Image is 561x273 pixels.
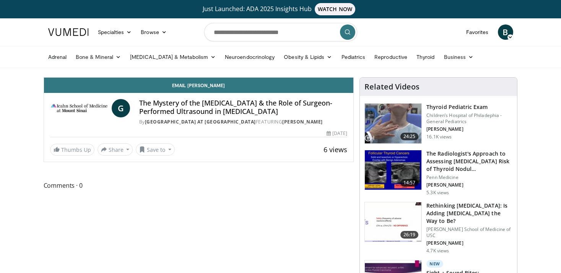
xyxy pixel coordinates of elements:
[365,104,421,143] img: 576742cb-950f-47b1-b49b-8023242b3cfa.150x105_q85_crop-smart_upscale.jpg
[364,202,512,254] a: 26:19 Rethinking [MEDICAL_DATA]: Is Adding [MEDICAL_DATA] the Way to Be? [PERSON_NAME] School of ...
[412,49,439,65] a: Thyroid
[139,119,347,125] div: By FEATURING
[324,145,347,154] span: 6 views
[400,133,419,140] span: 24:25
[426,112,512,125] p: Children’s Hospital of Philadephia - General Pediatrics
[426,182,512,188] p: [PERSON_NAME]
[327,130,347,137] div: [DATE]
[426,150,512,173] h3: The Radiologist's Approach to Assessing [MEDICAL_DATA] Risk of Thyroid Nodul…
[426,240,512,246] p: [PERSON_NAME]
[44,78,354,93] a: Email [PERSON_NAME]
[112,99,130,117] a: G
[71,49,125,65] a: Bone & Mineral
[426,202,512,225] h3: Rethinking [MEDICAL_DATA]: Is Adding [MEDICAL_DATA] the Way to Be?
[426,103,512,111] h3: Thyroid Pediatric Exam
[50,99,109,117] img: Icahn School of Medicine at Mount Sinai
[136,143,175,156] button: Save to
[426,134,452,140] p: 16.1K views
[139,99,347,115] h4: The Mystery of the [MEDICAL_DATA] & the Role of Surgeon-Performed Ultrasound in [MEDICAL_DATA]
[426,126,512,132] p: [PERSON_NAME]
[337,49,370,65] a: Pediatrics
[364,82,420,91] h4: Related Videos
[426,260,443,268] p: New
[282,119,323,125] a: [PERSON_NAME]
[44,49,72,65] a: Adrenal
[365,202,421,242] img: 83a0fbab-8392-4dd6-b490-aa2edb68eb86.150x105_q85_crop-smart_upscale.jpg
[370,49,412,65] a: Reproductive
[426,190,449,196] p: 5.3K views
[48,28,89,36] img: VuMedi Logo
[439,49,478,65] a: Business
[400,231,419,239] span: 26:19
[93,24,137,40] a: Specialties
[426,174,512,180] p: Penn Medicine
[498,24,513,40] a: B
[125,49,220,65] a: [MEDICAL_DATA] & Metabolism
[365,150,421,190] img: 64bf5cfb-7b6d-429f-8d89-8118f524719e.150x105_q85_crop-smart_upscale.jpg
[462,24,493,40] a: Favorites
[279,49,337,65] a: Obesity & Lipids
[364,150,512,196] a: 14:57 The Radiologist's Approach to Assessing [MEDICAL_DATA] Risk of Thyroid Nodul… Penn Medicine...
[136,24,171,40] a: Browse
[98,143,133,156] button: Share
[220,49,279,65] a: Neuroendocrinology
[50,144,94,156] a: Thumbs Up
[204,23,357,41] input: Search topics, interventions
[364,103,512,144] a: 24:25 Thyroid Pediatric Exam Children’s Hospital of Philadephia - General Pediatrics [PERSON_NAME...
[400,179,419,187] span: 14:57
[426,226,512,239] p: [PERSON_NAME] School of Medicine of USC
[315,3,355,15] span: WATCH NOW
[49,3,512,15] a: Just Launched: ADA 2025 Insights HubWATCH NOW
[426,248,449,254] p: 4.7K views
[44,180,354,190] span: Comments 0
[145,119,256,125] a: [GEOGRAPHIC_DATA] at [GEOGRAPHIC_DATA]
